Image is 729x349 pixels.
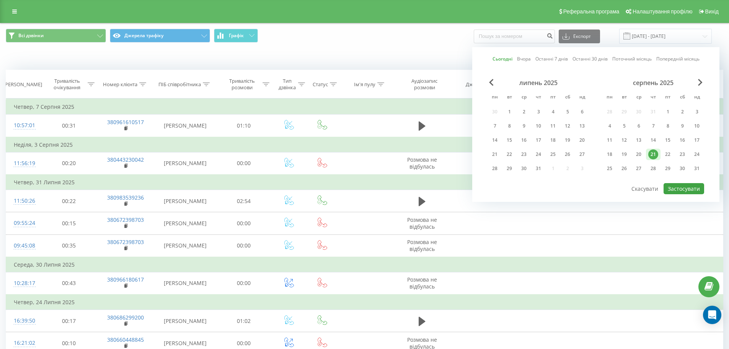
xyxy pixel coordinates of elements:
[663,135,673,145] div: 15
[692,107,702,117] div: 3
[634,121,644,131] div: 6
[154,212,216,234] td: [PERSON_NAME]
[648,164,658,174] div: 28
[634,135,644,145] div: 13
[627,183,662,194] button: Скасувати
[6,257,723,272] td: Середа, 30 Липня 2025
[216,212,272,234] td: 00:00
[402,78,447,91] div: Аудіозапис розмови
[577,121,587,131] div: 13
[502,134,517,146] div: вт 15 лип 2025 р.
[577,107,587,117] div: 6
[617,149,631,160] div: вт 19 серп 2025 р.
[107,156,144,163] a: 380443230042
[605,121,615,131] div: 4
[560,120,575,132] div: сб 12 лип 2025 р.
[692,135,702,145] div: 17
[546,106,560,118] div: пт 4 лип 2025 р.
[661,120,675,132] div: пт 8 серп 2025 р.
[705,8,719,15] span: Вихід
[517,106,531,118] div: ср 2 лип 2025 р.
[216,234,272,257] td: 00:00
[533,92,544,103] abbr: четвер
[677,149,687,159] div: 23
[214,29,258,43] button: Графік
[41,115,97,137] td: 00:31
[14,238,34,253] div: 09:45:08
[690,120,704,132] div: нд 10 серп 2025 р.
[548,149,558,159] div: 25
[519,107,529,117] div: 2
[602,149,617,160] div: пн 18 серп 2025 р.
[531,134,546,146] div: чт 17 лип 2025 р.
[605,149,615,159] div: 18
[533,149,543,159] div: 24
[692,121,702,131] div: 10
[6,137,723,152] td: Неділя, 3 Серпня 2025
[313,81,328,88] div: Статус
[519,149,529,159] div: 23
[698,79,703,86] span: Next Month
[619,121,629,131] div: 5
[14,216,34,231] div: 09:55:24
[618,92,630,103] abbr: вівторок
[663,107,673,117] div: 1
[560,134,575,146] div: сб 19 лип 2025 р.
[216,152,272,175] td: 00:00
[6,29,106,43] button: Всі дзвінки
[216,310,272,332] td: 01:02
[560,149,575,160] div: сб 26 лип 2025 р.
[216,190,272,212] td: 02:54
[546,149,560,160] div: пт 25 лип 2025 р.
[14,156,34,171] div: 11:56:19
[154,272,216,295] td: [PERSON_NAME]
[546,134,560,146] div: пт 18 лип 2025 р.
[646,149,661,160] div: чт 21 серп 2025 р.
[563,8,620,15] span: Реферальна програма
[646,120,661,132] div: чт 7 серп 2025 р.
[634,149,644,159] div: 20
[604,92,615,103] abbr: понеділок
[646,163,661,174] div: чт 28 серп 2025 р.
[407,276,437,290] span: Розмова не відбулась
[502,106,517,118] div: вт 1 лип 2025 р.
[661,149,675,160] div: пт 22 серп 2025 р.
[41,152,97,175] td: 00:20
[41,212,97,234] td: 00:15
[663,121,673,131] div: 8
[575,134,589,146] div: нд 20 лип 2025 р.
[504,107,514,117] div: 1
[560,106,575,118] div: сб 5 лип 2025 р.
[631,134,646,146] div: ср 13 серп 2025 р.
[656,55,700,62] a: Попередній місяць
[504,121,514,131] div: 8
[14,276,34,291] div: 10:28:17
[531,120,546,132] div: чт 10 лип 2025 р.
[575,106,589,118] div: нд 6 лип 2025 р.
[631,163,646,174] div: ср 27 серп 2025 р.
[103,81,137,88] div: Номер клієнта
[577,149,587,159] div: 27
[576,92,588,103] abbr: неділя
[675,149,690,160] div: сб 23 серп 2025 р.
[354,81,375,88] div: Ім'я пулу
[466,81,487,88] div: Джерело
[563,135,572,145] div: 19
[107,216,144,223] a: 380672398703
[41,272,97,295] td: 00:43
[690,106,704,118] div: нд 3 серп 2025 р.
[518,92,530,103] abbr: середа
[519,121,529,131] div: 9
[504,149,514,159] div: 22
[677,121,687,131] div: 9
[661,163,675,174] div: пт 29 серп 2025 р.
[519,135,529,145] div: 16
[504,164,514,174] div: 29
[619,164,629,174] div: 26
[107,276,144,283] a: 380966180617
[559,29,600,43] button: Експорт
[646,134,661,146] div: чт 14 серп 2025 р.
[490,121,500,131] div: 7
[490,135,500,145] div: 14
[517,134,531,146] div: ср 16 лип 2025 р.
